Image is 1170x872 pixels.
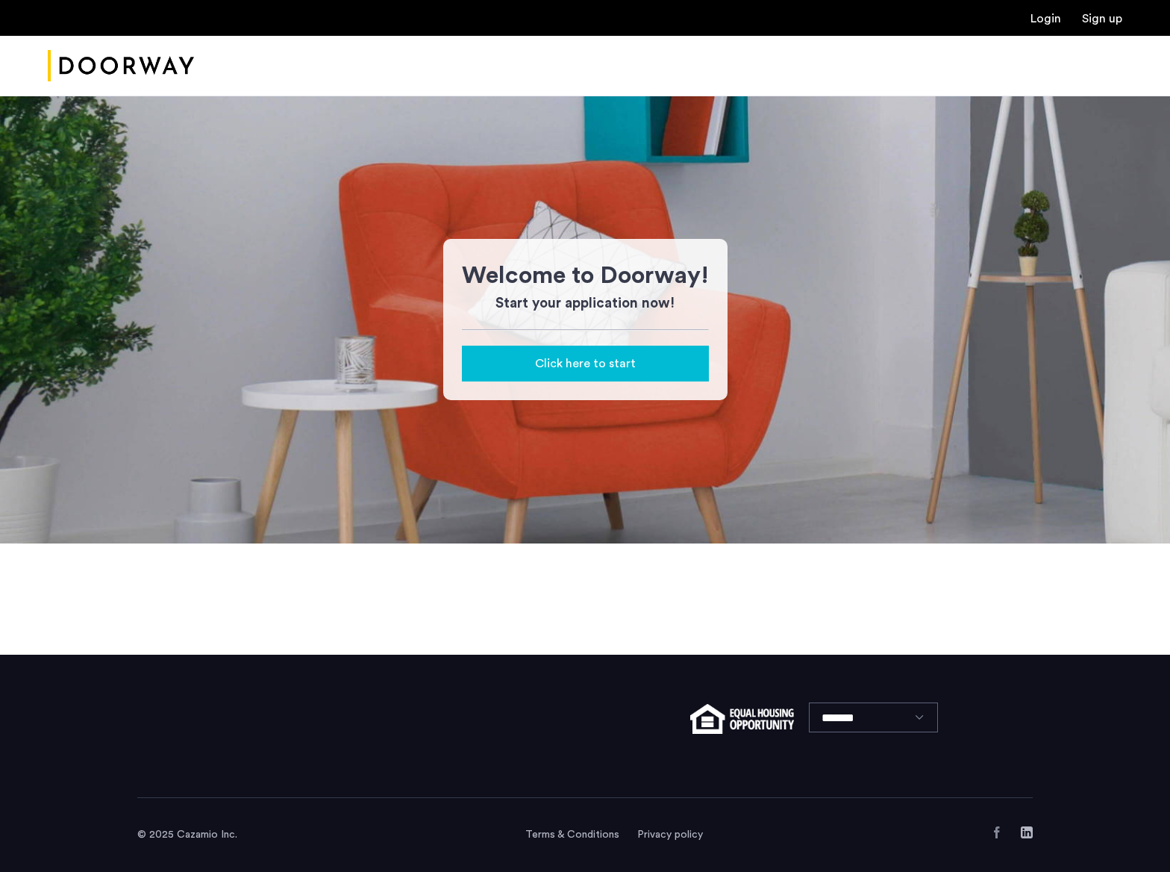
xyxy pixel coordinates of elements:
[991,826,1003,838] a: Facebook
[637,827,703,842] a: Privacy policy
[48,38,194,94] a: Cazamio Logo
[1021,826,1033,838] a: LinkedIn
[137,829,237,840] span: © 2025 Cazamio Inc.
[1030,13,1061,25] a: Login
[48,38,194,94] img: logo
[535,355,636,373] span: Click here to start
[809,703,938,732] select: Language select
[462,258,709,293] h1: Welcome to Doorway!
[525,827,619,842] a: Terms and conditions
[690,704,794,734] img: equal-housing.png
[1082,13,1122,25] a: Registration
[462,293,709,314] h3: Start your application now!
[462,346,709,381] button: button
